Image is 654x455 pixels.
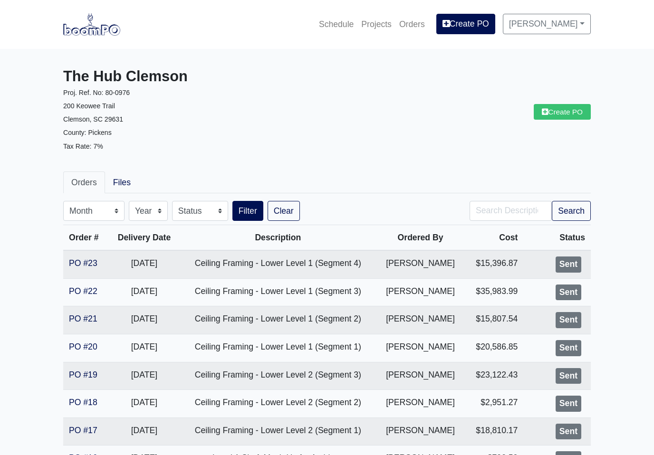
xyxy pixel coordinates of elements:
td: $15,396.87 [465,250,524,278]
input: Search [470,201,552,221]
small: 200 Keowee Trail [63,102,115,110]
small: County: Pickens [63,129,112,136]
td: [DATE] [109,334,180,362]
a: PO #20 [69,342,97,351]
td: $23,122.43 [465,362,524,390]
th: Ordered By [376,225,464,251]
small: Proj. Ref. No: 80-0976 [63,89,130,96]
td: $20,586.85 [465,334,524,362]
a: [PERSON_NAME] [503,14,591,34]
div: Sent [556,368,581,384]
td: [PERSON_NAME] [376,362,464,390]
button: Search [552,201,591,221]
td: $35,983.99 [465,278,524,306]
div: Sent [556,284,581,301]
td: $15,807.54 [465,306,524,334]
a: PO #22 [69,286,97,296]
a: Create PO [436,14,495,34]
a: Orders [63,171,105,193]
td: [DATE] [109,278,180,306]
small: Tax Rate: 7% [63,142,103,150]
a: PO #19 [69,370,97,379]
td: Ceiling Framing - Lower Level 1 (Segment 3) [180,278,376,306]
td: [DATE] [109,362,180,390]
a: Projects [357,14,395,35]
th: Delivery Date [109,225,180,251]
td: $18,810.17 [465,417,524,446]
a: PO #18 [69,398,97,407]
div: Sent [556,312,581,328]
td: [PERSON_NAME] [376,250,464,278]
a: Orders [395,14,429,35]
a: PO #21 [69,314,97,323]
th: Order # [63,225,109,251]
h3: The Hub Clemson [63,68,320,85]
td: [DATE] [109,250,180,278]
td: [DATE] [109,306,180,334]
a: Create PO [534,104,591,120]
button: Filter [232,201,263,221]
div: Sent [556,424,581,440]
td: Ceiling Framing - Lower Level 1 (Segment 4) [180,250,376,278]
th: Cost [465,225,524,251]
td: Ceiling Framing - Lower Level 2 (Segment 3) [180,362,376,390]
td: Ceiling Framing - Lower Level 1 (Segment 1) [180,334,376,362]
td: [PERSON_NAME] [376,278,464,306]
td: Ceiling Framing - Lower Level 1 (Segment 2) [180,306,376,334]
div: Sent [556,396,581,412]
a: Clear [268,201,300,221]
td: [PERSON_NAME] [376,390,464,418]
td: [PERSON_NAME] [376,417,464,446]
td: [DATE] [109,417,180,446]
td: [PERSON_NAME] [376,334,464,362]
a: PO #23 [69,258,97,268]
th: Status [523,225,591,251]
img: boomPO [63,13,120,35]
td: Ceiling Framing - Lower Level 2 (Segment 2) [180,390,376,418]
small: Clemson, SC 29631 [63,115,123,123]
th: Description [180,225,376,251]
td: [PERSON_NAME] [376,306,464,334]
td: $2,951.27 [465,390,524,418]
td: Ceiling Framing - Lower Level 2 (Segment 1) [180,417,376,446]
a: PO #17 [69,426,97,435]
a: Files [105,171,139,193]
div: Sent [556,340,581,356]
div: Sent [556,256,581,273]
a: Schedule [315,14,357,35]
td: [DATE] [109,390,180,418]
